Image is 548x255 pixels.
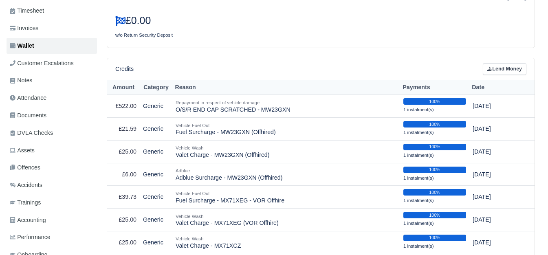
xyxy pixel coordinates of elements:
[172,186,400,209] td: Fuel Surcharge - MX71XEG - VOR Offhire
[7,20,97,36] a: Invoices
[10,111,46,120] span: Documents
[172,163,400,186] td: Adblue Surcharge - MW23GXN (Offhired)
[140,140,172,163] td: Generic
[7,212,97,228] a: Accounting
[115,66,134,73] h6: Credits
[107,118,140,141] td: £21.59
[403,176,434,180] small: 1 instalment(s)
[7,160,97,176] a: Offences
[7,55,97,71] a: Customer Escalations
[7,177,97,193] a: Accidents
[172,118,400,141] td: Fuel Surcharge - MW23GXN (Offhired)
[469,163,522,186] td: [DATE]
[7,73,97,88] a: Notes
[140,186,172,209] td: Generic
[403,130,434,135] small: 1 instalment(s)
[140,95,172,118] td: Generic
[7,3,97,19] a: Timesheet
[7,108,97,123] a: Documents
[7,229,97,245] a: Performance
[400,80,469,95] th: Payments
[7,143,97,158] a: Assets
[10,24,38,33] span: Invoices
[107,80,140,95] th: Amount
[10,198,41,207] span: Trainings
[10,146,35,155] span: Assets
[10,163,40,172] span: Offences
[7,38,97,54] a: Wallet
[140,209,172,231] td: Generic
[172,95,400,118] td: O/S/R END CAP SCRATCHED - MW23GXN
[107,209,140,231] td: £25.00
[172,140,400,163] td: Valet Charge - MW23GXN (Offhired)
[469,209,522,231] td: [DATE]
[10,128,53,138] span: DVLA Checks
[10,59,74,68] span: Customer Escalations
[10,6,44,15] span: Timesheet
[140,80,172,95] th: Category
[469,95,522,118] td: [DATE]
[483,63,526,75] a: Lend Money
[107,163,140,186] td: £6.00
[10,233,51,242] span: Performance
[469,140,522,163] td: [DATE]
[107,140,140,163] td: £25.00
[7,195,97,211] a: Trainings
[403,98,466,105] div: 100%
[176,214,204,219] small: Vehicle Wash
[107,186,140,209] td: £39.73
[507,216,548,255] iframe: Chat Widget
[140,118,172,141] td: Generic
[403,167,466,173] div: 100%
[115,33,173,37] small: w/o Return Security Deposit
[10,215,46,225] span: Accounting
[10,180,42,190] span: Accidents
[7,125,97,141] a: DVLA Checks
[10,41,34,51] span: Wallet
[7,90,97,106] a: Attendance
[176,100,260,105] small: Repayment in respect of vehicle damage
[469,80,522,95] th: Date
[403,235,466,241] div: 100%
[140,163,172,186] td: Generic
[403,153,434,158] small: 1 instalment(s)
[107,231,140,254] td: £25.00
[403,189,466,196] div: 100%
[469,186,522,209] td: [DATE]
[403,121,466,127] div: 100%
[469,231,522,254] td: [DATE]
[172,80,400,95] th: Reason
[403,144,466,150] div: 100%
[140,231,172,254] td: Generic
[176,168,190,173] small: Adblue
[176,123,209,128] small: Vehicle Fuel Out
[172,231,400,254] td: Valet Charge - MX71XCZ
[403,107,434,112] small: 1 instalment(s)
[115,15,315,27] h3: £0.00
[403,212,466,218] div: 100%
[176,191,209,196] small: Vehicle Fuel Out
[10,76,32,85] span: Notes
[10,93,46,103] span: Attendance
[176,145,204,150] small: Vehicle Wash
[107,95,140,118] td: £522.00
[172,209,400,231] td: Valet Charge - MX71XEG (VOR Offhire)
[469,118,522,141] td: [DATE]
[403,198,434,203] small: 1 instalment(s)
[403,221,434,226] small: 1 instalment(s)
[403,244,434,248] small: 1 instalment(s)
[176,236,204,241] small: Vehicle Wash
